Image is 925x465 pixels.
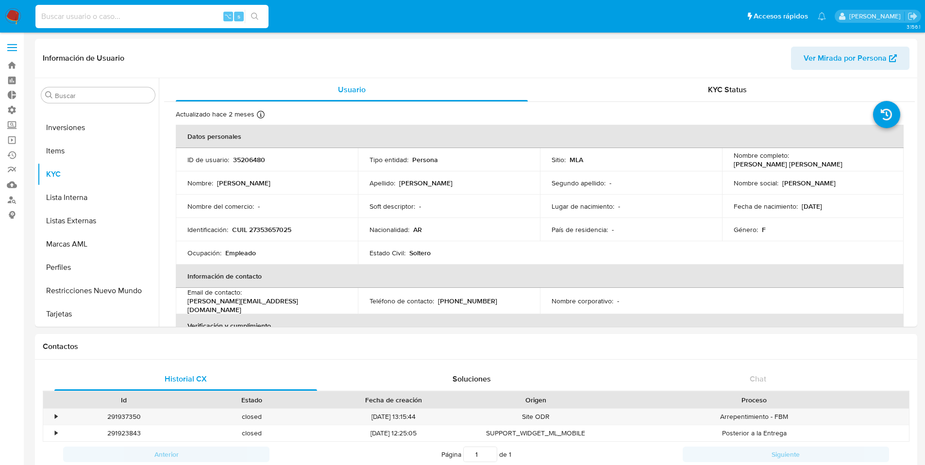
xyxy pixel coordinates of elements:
[609,179,611,187] p: -
[322,395,465,405] div: Fecha de creación
[187,297,342,314] p: [PERSON_NAME][EMAIL_ADDRESS][DOMAIN_NAME]
[509,449,511,459] span: 1
[438,297,497,305] p: [PHONE_NUMBER]
[370,297,434,305] p: Teléfono de contacto :
[37,116,159,139] button: Inversiones
[35,10,269,23] input: Buscar usuario o caso...
[409,249,431,257] p: Soltero
[734,225,758,234] p: Género :
[441,447,511,462] span: Página de
[754,11,808,21] span: Accesos rápidos
[479,395,593,405] div: Origen
[399,179,453,187] p: [PERSON_NAME]
[43,342,909,351] h1: Contactos
[370,202,415,211] p: Soft descriptor :
[232,225,291,234] p: CUIL 27353657025
[37,302,159,326] button: Tarjetas
[37,186,159,209] button: Lista Interna
[472,425,600,441] div: SUPPORT_WIDGET_ML_MOBILE
[734,151,789,160] p: Nombre completo :
[316,425,472,441] div: [DATE] 12:25:05
[316,409,472,425] div: [DATE] 13:15:44
[258,202,260,211] p: -
[176,125,904,148] th: Datos personales
[370,155,408,164] p: Tipo entidad :
[370,225,409,234] p: Nacionalidad :
[37,139,159,163] button: Items
[188,409,316,425] div: closed
[734,179,778,187] p: Nombre social :
[187,155,229,164] p: ID de usuario :
[37,209,159,232] button: Listas Externas
[600,409,909,425] div: Arrepentimiento - FBM
[370,179,395,187] p: Apellido :
[683,447,889,462] button: Siguiente
[55,429,57,438] div: •
[176,110,254,119] p: Actualizado hace 2 meses
[187,202,254,211] p: Nombre del comercio :
[37,163,159,186] button: KYC
[45,91,53,99] button: Buscar
[472,409,600,425] div: Site ODR
[67,395,181,405] div: Id
[224,12,232,21] span: ⌥
[176,265,904,288] th: Información de contacto
[618,202,620,211] p: -
[412,155,438,164] p: Persona
[552,179,605,187] p: Segundo apellido :
[233,155,265,164] p: 35206480
[60,409,188,425] div: 291937350
[195,395,309,405] div: Estado
[908,11,918,21] a: Salir
[612,225,614,234] p: -
[225,249,256,257] p: Empleado
[60,425,188,441] div: 291923843
[782,179,836,187] p: [PERSON_NAME]
[849,12,904,21] p: julian.dari@mercadolibre.com
[187,249,221,257] p: Ocupación :
[600,425,909,441] div: Posterior a la Entrega
[804,47,887,70] span: Ver Mirada por Persona
[165,373,207,384] span: Historial CX
[802,202,822,211] p: [DATE]
[63,447,269,462] button: Anterior
[187,179,213,187] p: Nombre :
[37,279,159,302] button: Restricciones Nuevo Mundo
[188,425,316,441] div: closed
[37,256,159,279] button: Perfiles
[245,10,265,23] button: search-icon
[217,179,270,187] p: [PERSON_NAME]
[55,412,57,421] div: •
[237,12,240,21] span: s
[734,202,798,211] p: Fecha de nacimiento :
[818,12,826,20] a: Notificaciones
[338,84,366,95] span: Usuario
[552,202,614,211] p: Lugar de nacimiento :
[43,53,124,63] h1: Información de Usuario
[791,47,909,70] button: Ver Mirada por Persona
[552,297,613,305] p: Nombre corporativo :
[762,225,766,234] p: F
[552,155,566,164] p: Sitio :
[413,225,422,234] p: AR
[617,297,619,305] p: -
[606,395,902,405] div: Proceso
[570,155,583,164] p: MLA
[552,225,608,234] p: País de residencia :
[55,91,151,100] input: Buscar
[453,373,491,384] span: Soluciones
[708,84,747,95] span: KYC Status
[187,225,228,234] p: Identificación :
[370,249,405,257] p: Estado Civil :
[419,202,421,211] p: -
[750,373,766,384] span: Chat
[176,314,904,337] th: Verificación y cumplimiento
[37,232,159,256] button: Marcas AML
[734,160,842,168] p: [PERSON_NAME] [PERSON_NAME]
[187,288,242,297] p: Email de contacto :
